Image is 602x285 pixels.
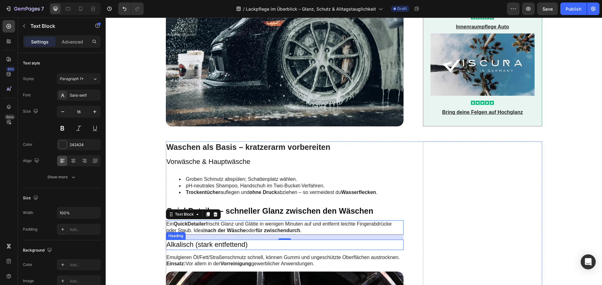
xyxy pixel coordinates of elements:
p: 7 [41,5,44,13]
div: Font [23,92,31,98]
li: auflegen und abziehen – so vermeidest du . [73,172,298,178]
button: 7 [3,3,47,15]
button: Save [537,3,558,15]
div: 242424 [70,142,99,148]
strong: QuickDetailer [68,204,100,209]
strong: Einsatz: [61,243,80,249]
button: Paragraph 1* [57,73,101,84]
li: pH-neutrales Shampoo, Handschuh im Two-Bucket-Verfahren. [73,165,298,172]
div: Color [23,142,33,147]
img: gempages_556740947103187724-e3fa6d49-c140-4f3e-a9bf-71127430d759.webp [325,16,429,79]
div: Rich Text Editor. Editing area: main [60,153,298,184]
div: Sans-serif [70,93,99,98]
p: Waschen als Basis – kratzerarm vorbereiten [61,125,298,135]
li: Groben Schmutz abspülen; Schattenplatz wählen. [73,159,298,165]
strong: Trockentücher [80,172,115,177]
strong: Wasserflecken [235,172,270,177]
p: Vorwäsche & Hauptwäsche [61,140,298,149]
div: Color [23,262,33,267]
span: Save [542,6,553,12]
h2: Rich Text Editor. Editing area: main [60,124,298,135]
div: Heading [61,216,79,221]
strong: ohne Druck [144,172,171,177]
div: Image [23,278,34,284]
div: Align [23,157,40,165]
strong: für zwischendurch [150,210,194,216]
p: Advanced [62,38,83,45]
h3: Alkalisch (stark entfettend) [60,222,298,232]
span: / [243,6,245,12]
iframe: Design area [106,18,602,285]
button: Publish [560,3,587,15]
div: Styles [23,76,34,82]
div: Width [23,210,33,216]
div: Beta [5,115,15,120]
div: Text style [23,60,40,66]
div: Background [23,246,53,255]
span: Lackpflege im Überblick – Glanz, Schutz & Alltagstauglichkeit [246,6,376,12]
a: Bring deine Felgen auf Hochglanz [336,92,417,98]
div: Size [23,107,40,116]
h2: QuickDetailer – schneller Glanz zwischen den Wäschen [60,188,298,199]
div: 450 [6,67,15,72]
div: Add... [70,278,99,284]
span: Paragraph 1* [60,76,83,82]
p: Ein frischt Glanz und Glätte in wenigen Minuten auf und entfernt leichte Fingerabdrücke oder Stau... [61,203,298,216]
input: Auto [57,207,100,218]
div: Publish [566,6,581,12]
p: Emulgieren Öl/Fett/Straßenschmutz schnell, können Gummi und ungeschützte Oberflächen austrocknen.... [61,237,298,250]
h3: Rich Text Editor. Editing area: main [60,139,298,150]
p: Settings [31,38,49,45]
p: Text Block [30,22,84,30]
div: Add... [70,262,99,268]
div: Add... [70,227,99,232]
div: Rich Text Editor. Editing area: main [60,203,298,217]
div: Padding [23,226,37,232]
div: Size [23,194,40,202]
span: Draft [397,6,407,12]
div: Show more [47,174,77,180]
button: Show more [23,171,101,183]
strong: Vorreinigung [115,243,145,249]
a: Innenraumpflege Auto [350,7,403,12]
div: Undo/Redo [118,3,144,15]
strong: nach der Wäsche [99,210,140,216]
div: Open Intercom Messenger [581,254,596,269]
div: Text Block [68,194,89,200]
